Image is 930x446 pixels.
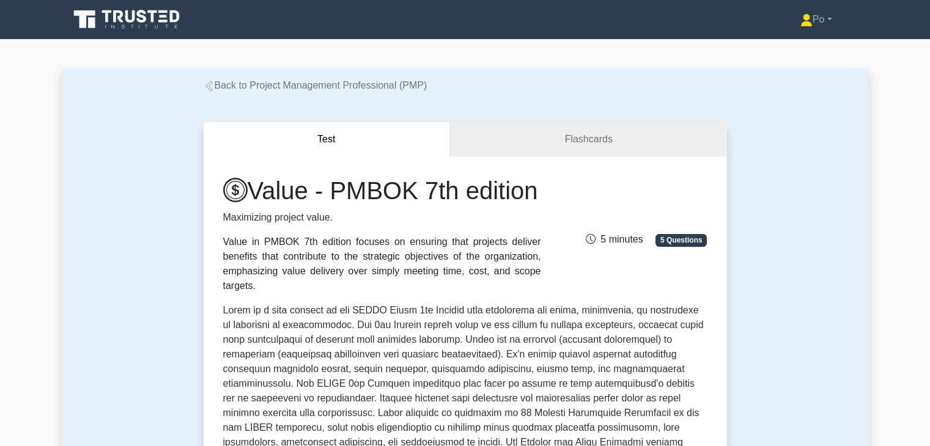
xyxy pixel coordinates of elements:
[223,210,541,225] p: Maximizing project value.
[223,235,541,293] div: Value in PMBOK 7th edition focuses on ensuring that projects deliver benefits that contribute to ...
[204,122,451,157] button: Test
[586,234,643,244] span: 5 minutes
[204,80,427,90] a: Back to Project Management Professional (PMP)
[223,176,541,205] h1: Value - PMBOK 7th edition
[771,7,862,32] a: Po
[450,122,726,157] a: Flashcards
[655,234,707,246] span: 5 Questions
